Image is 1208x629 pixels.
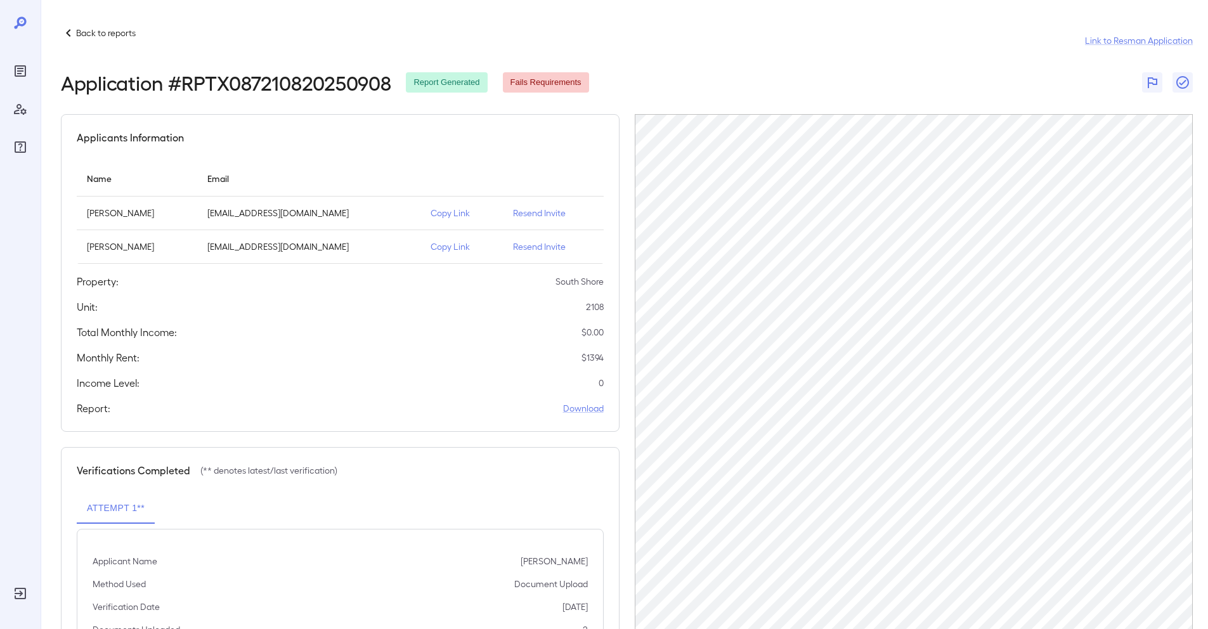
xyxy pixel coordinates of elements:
p: $ 1394 [581,351,604,364]
p: (** denotes latest/last verification) [200,464,337,477]
p: 2108 [586,301,604,313]
p: 0 [599,377,604,389]
div: FAQ [10,137,30,157]
div: Log Out [10,583,30,604]
th: Email [197,160,420,197]
a: Link to Resman Application [1085,34,1193,47]
p: Copy Link [431,207,493,219]
a: Download [563,402,604,415]
h5: Unit: [77,299,98,314]
th: Name [77,160,197,197]
p: Verification Date [93,600,160,613]
div: Manage Users [10,99,30,119]
table: simple table [77,160,604,264]
p: Applicant Name [93,555,157,567]
button: Attempt 1** [77,493,155,524]
h5: Property: [77,274,119,289]
p: [EMAIL_ADDRESS][DOMAIN_NAME] [207,207,410,219]
p: [DATE] [562,600,588,613]
p: Resend Invite [513,207,594,219]
p: South Shore [555,275,604,288]
p: Document Upload [514,578,588,590]
span: Fails Requirements [503,77,589,89]
h5: Income Level: [77,375,140,391]
p: [PERSON_NAME] [87,240,187,253]
p: Resend Invite [513,240,594,253]
p: [EMAIL_ADDRESS][DOMAIN_NAME] [207,240,410,253]
h5: Monthly Rent: [77,350,140,365]
span: Report Generated [406,77,487,89]
h5: Verifications Completed [77,463,190,478]
h5: Report: [77,401,110,416]
h5: Total Monthly Income: [77,325,177,340]
p: [PERSON_NAME] [521,555,588,567]
p: Back to reports [76,27,136,39]
h2: Application # RPTX087210820250908 [61,71,391,94]
p: $ 0.00 [581,326,604,339]
p: [PERSON_NAME] [87,207,187,219]
button: Close Report [1172,72,1193,93]
button: Flag Report [1142,72,1162,93]
div: Reports [10,61,30,81]
p: Copy Link [431,240,493,253]
h5: Applicants Information [77,130,184,145]
p: Method Used [93,578,146,590]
